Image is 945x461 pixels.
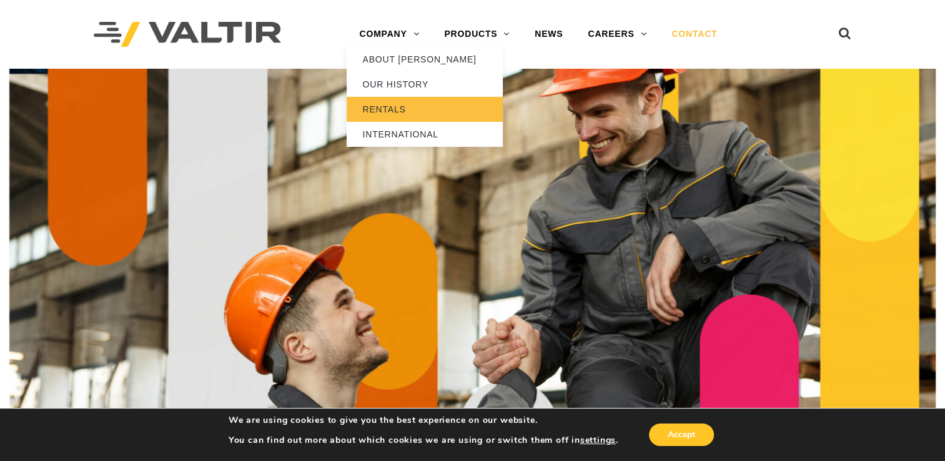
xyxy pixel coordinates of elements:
a: PRODUCTS [432,22,522,47]
img: Valtir [94,22,281,47]
a: OUR HISTORY [347,72,503,97]
a: CONTACT [659,22,730,47]
a: ABOUT [PERSON_NAME] [347,47,503,72]
button: Accept [649,424,714,446]
a: INTERNATIONAL [347,122,503,147]
a: COMPANY [347,22,432,47]
a: RENTALS [347,97,503,122]
a: CAREERS [575,22,659,47]
img: Contact_1 [9,69,936,434]
p: We are using cookies to give you the best experience on our website. [229,415,618,426]
button: settings [580,435,616,446]
a: NEWS [522,22,575,47]
p: You can find out more about which cookies we are using or switch them off in . [229,435,618,446]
